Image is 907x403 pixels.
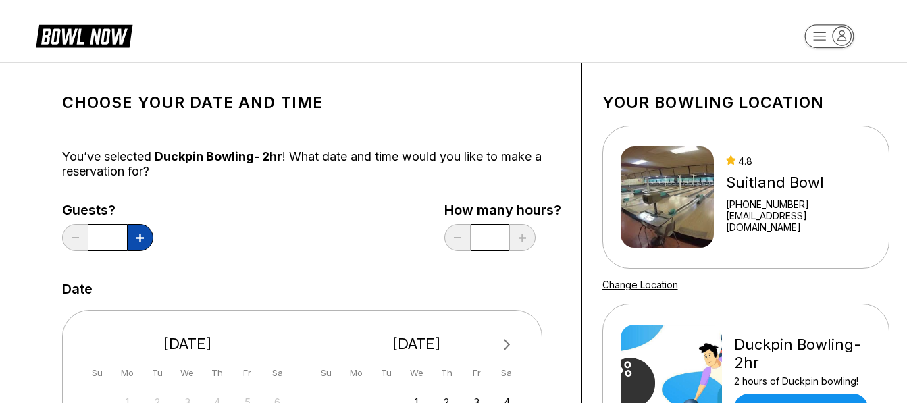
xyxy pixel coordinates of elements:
div: Suitland Bowl [726,173,871,192]
div: 4.8 [726,155,871,167]
div: Fr [238,364,257,382]
div: 2 hours of Duckpin bowling! [734,375,871,387]
div: Fr [467,364,486,382]
h1: Your bowling location [602,93,889,112]
div: Su [88,364,106,382]
div: Mo [118,364,136,382]
div: [DATE] [83,335,292,353]
div: Tu [148,364,166,382]
label: Guests? [62,203,153,217]
span: Duckpin Bowling- 2hr [155,149,282,163]
div: [DATE] [312,335,521,353]
div: Tu [378,364,396,382]
div: We [407,364,425,382]
a: [EMAIL_ADDRESS][DOMAIN_NAME] [726,210,871,233]
div: We [178,364,197,382]
div: Th [208,364,226,382]
div: Su [317,364,336,382]
label: How many hours? [444,203,561,217]
img: Suitland Bowl [621,146,715,248]
a: Change Location [602,279,678,290]
button: Next Month [496,334,518,356]
div: Sa [498,364,516,382]
label: Date [62,281,93,296]
div: Th [438,364,456,382]
div: Mo [347,364,365,382]
div: Sa [268,364,286,382]
div: You’ve selected ! What date and time would you like to make a reservation for? [62,149,561,179]
h1: Choose your Date and time [62,93,561,112]
div: Duckpin Bowling- 2hr [734,335,871,372]
div: [PHONE_NUMBER] [726,198,871,210]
